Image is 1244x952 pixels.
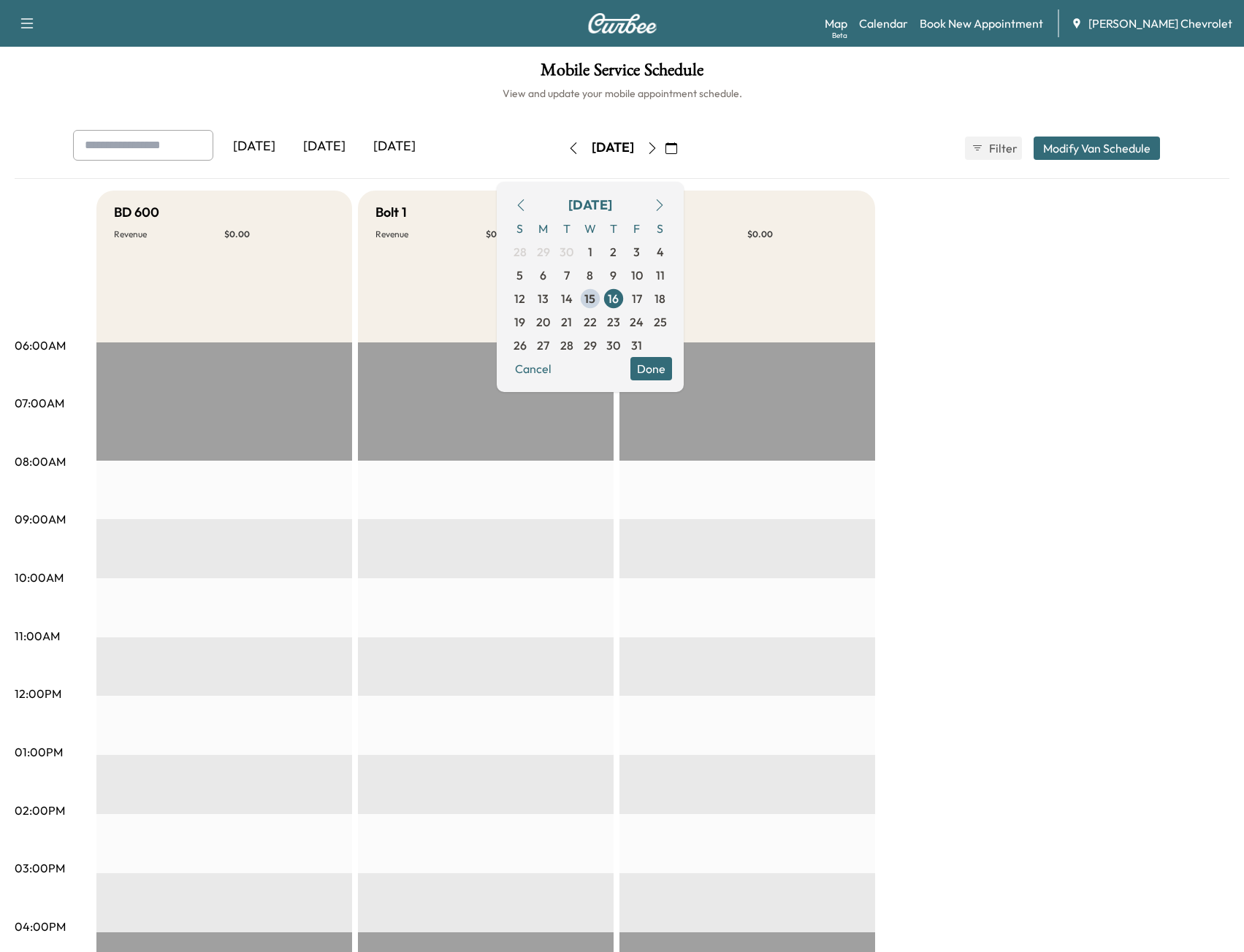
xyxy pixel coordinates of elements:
h5: BD 600 [114,202,159,223]
span: 20 [536,313,550,331]
p: 10:00AM [15,569,64,586]
span: 3 [633,243,640,261]
div: Beta [832,30,847,41]
a: Calendar [859,15,908,32]
p: Revenue [637,229,747,240]
div: [DATE] [219,130,289,164]
p: 06:00AM [15,337,66,354]
span: 4 [657,243,664,261]
span: T [602,217,625,240]
span: 29 [584,337,597,354]
div: [DATE] [289,130,359,164]
p: 04:00PM [15,918,66,935]
span: 30 [606,337,620,354]
span: 14 [561,290,573,307]
span: 21 [561,313,572,331]
h6: View and update your mobile appointment schedule. [15,86,1229,101]
span: 18 [655,290,665,307]
span: 5 [516,266,523,284]
div: [DATE] [568,195,612,215]
p: $ 0.00 [747,229,858,240]
span: F [625,217,649,240]
p: $ 0.00 [224,229,335,240]
span: 6 [540,266,546,284]
span: 8 [587,266,593,284]
span: Filter [989,139,1015,157]
span: 7 [564,266,570,284]
span: T [555,217,579,240]
p: 01:00PM [15,743,63,761]
span: 19 [514,313,525,331]
span: 2 [610,243,617,261]
span: 13 [538,290,549,307]
span: 12 [514,290,525,307]
p: 08:00AM [15,453,66,470]
span: 23 [607,313,620,331]
button: Cancel [508,357,558,380]
span: 24 [630,313,644,331]
span: 15 [584,290,595,307]
span: [PERSON_NAME] Chevrolet [1088,15,1232,32]
span: 26 [514,337,527,354]
span: 27 [537,337,549,354]
p: $ 0.00 [486,229,596,240]
span: 9 [610,266,617,284]
h5: Bolt 1 [375,202,407,223]
span: W [579,217,602,240]
h1: Mobile Service Schedule [15,61,1229,86]
p: Revenue [114,229,224,240]
span: 31 [631,337,642,354]
button: Filter [965,137,1022,160]
p: 03:00PM [15,859,65,877]
span: S [649,217,672,240]
span: 16 [608,290,619,307]
p: 11:00AM [15,627,60,645]
p: 12:00PM [15,685,61,702]
span: M [532,217,555,240]
p: 02:00PM [15,802,65,819]
p: 07:00AM [15,394,64,412]
div: [DATE] [592,139,634,157]
p: Revenue [375,229,486,240]
button: Done [630,357,672,380]
span: 17 [632,290,642,307]
span: 1 [588,243,592,261]
p: 09:00AM [15,510,66,528]
span: 25 [654,313,667,331]
span: 22 [584,313,597,331]
a: MapBeta [825,15,847,32]
span: 11 [656,266,665,284]
button: Modify Van Schedule [1034,137,1160,160]
span: 30 [560,243,573,261]
div: [DATE] [359,130,430,164]
span: S [508,217,532,240]
span: 10 [631,266,643,284]
a: Book New Appointment [920,15,1043,32]
img: Curbee Logo [587,13,657,34]
span: 29 [537,243,550,261]
span: 28 [560,337,573,354]
span: 28 [514,243,527,261]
